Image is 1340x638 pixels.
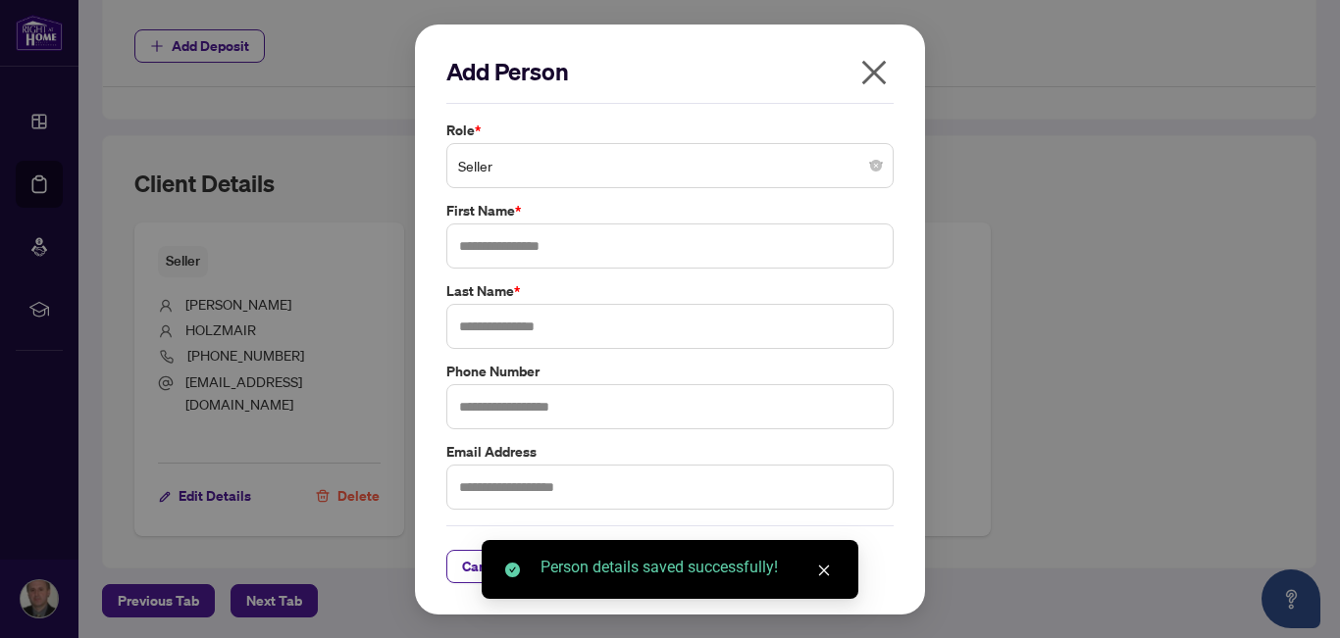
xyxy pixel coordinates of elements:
span: Cancel [462,550,505,581]
span: close [817,564,831,577]
label: Phone Number [446,360,894,381]
span: close-circle [870,160,882,172]
label: Last Name [446,280,894,302]
span: Seller [458,147,882,184]
button: Cancel [446,549,521,582]
div: Person details saved successfully! [541,556,835,579]
label: Role [446,120,894,141]
label: First Name [446,200,894,221]
h2: Add Person [446,56,894,87]
span: close [858,57,890,88]
label: Email Address [446,440,894,462]
span: check-circle [505,563,520,577]
a: Close [813,560,835,581]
